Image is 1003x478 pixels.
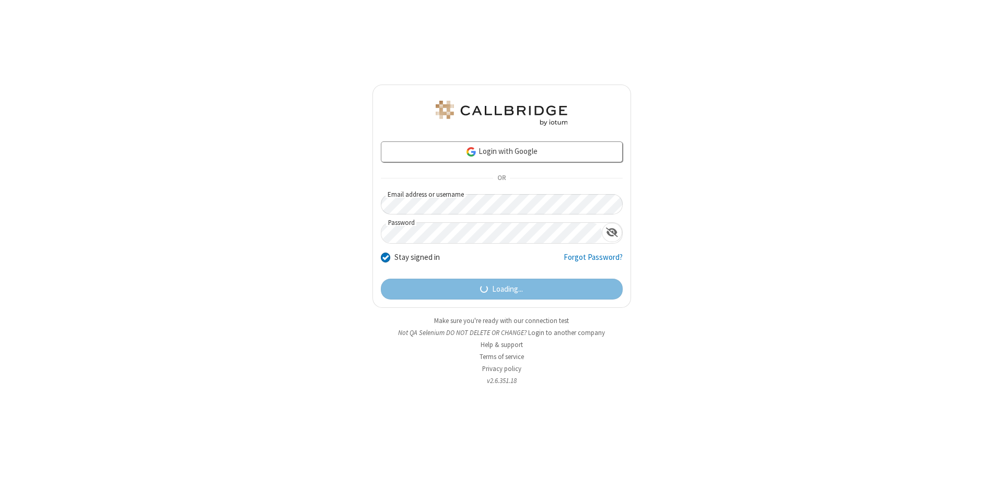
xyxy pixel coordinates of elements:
a: Privacy policy [482,364,521,373]
li: Not QA Selenium DO NOT DELETE OR CHANGE? [372,328,631,338]
input: Password [381,223,602,243]
a: Make sure you're ready with our connection test [434,316,569,325]
img: google-icon.png [465,146,477,158]
button: Loading... [381,279,623,300]
a: Terms of service [480,352,524,361]
a: Login with Google [381,141,623,162]
input: Email address or username [381,194,623,214]
a: Forgot Password? [564,252,623,271]
li: v2.6.351.18 [372,376,631,386]
iframe: Chat [977,451,995,471]
label: Stay signed in [394,252,440,264]
span: Loading... [492,283,523,295]
button: Login to another company [528,328,605,338]
span: OR [493,171,510,186]
img: QA Selenium DO NOT DELETE OR CHANGE [434,101,569,126]
a: Help & support [481,340,523,349]
div: Show password [602,223,622,242]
